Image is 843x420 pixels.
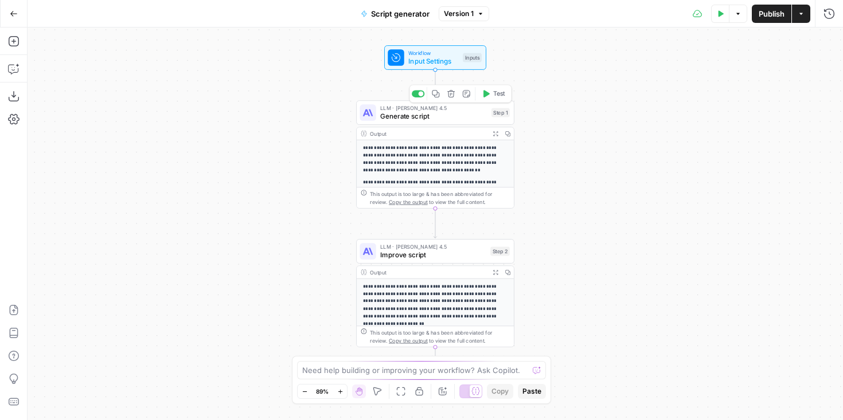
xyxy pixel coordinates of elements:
div: This output is too large & has been abbreviated for review. to view the full content. [370,190,510,206]
button: Script generator [354,5,436,23]
button: Version 1 [439,6,489,21]
div: This output is too large & has been abbreviated for review. to view the full content. [370,328,510,344]
span: Copy the output [389,199,428,205]
span: Generate script [380,111,487,121]
span: Improve script [380,250,486,260]
span: Test [493,89,505,99]
div: Inputs [463,53,482,62]
button: Publish [752,5,791,23]
button: Test [478,87,509,100]
span: Workflow [408,49,459,57]
span: Paste [522,386,541,397]
span: Input Settings [408,56,459,66]
span: Copy [491,386,509,397]
div: WorkflowInput SettingsInputs [356,45,514,70]
div: Output [370,268,486,276]
span: Script generator [371,8,430,19]
span: Version 1 [444,9,474,19]
span: Copy the output [389,337,428,344]
span: 89% [316,387,329,396]
span: LLM · [PERSON_NAME] 4.5 [380,104,487,112]
div: Step 2 [490,247,510,256]
g: Edge from step_1 to step_2 [434,209,436,238]
div: Output [370,129,486,138]
button: Copy [487,384,513,399]
span: LLM · [PERSON_NAME] 4.5 [380,242,486,250]
span: Publish [759,8,785,19]
button: Paste [518,384,546,399]
div: Step 1 [491,108,510,117]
